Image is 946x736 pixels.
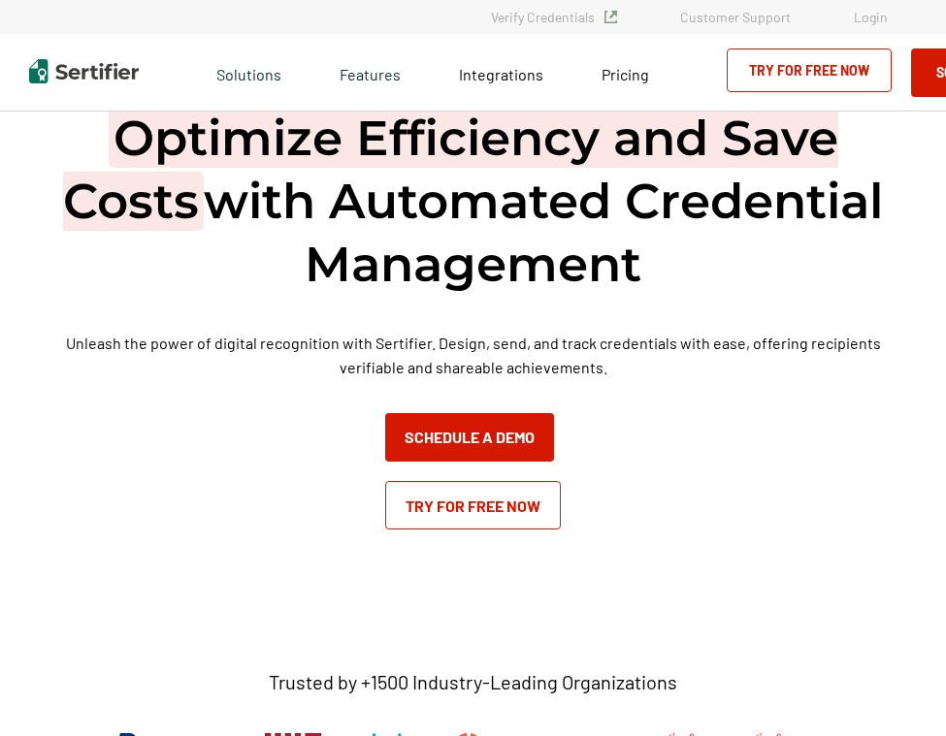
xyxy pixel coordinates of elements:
[602,65,649,83] span: Pricing
[491,9,617,25] a: Verify Credentials
[216,60,281,84] span: Solutions
[340,60,401,84] span: Features
[604,11,617,23] img: Verified
[61,331,885,379] p: Unleash the power of digital recognition with Sertifier. Design, send, and track credentials with...
[602,60,649,84] a: Pricing
[459,60,543,84] a: Integrations
[29,59,139,83] img: Sertifier | Digital Credentialing Platform
[854,9,888,25] a: Login
[680,9,791,25] a: Customer Support
[727,48,892,92] a: Try for Free Now
[459,65,543,83] span: Integrations
[269,670,677,694] p: Trusted by +1500 Industry-Leading Organizations
[385,481,561,529] a: Try for Free Now
[16,107,930,296] h1: with Automated Credential Management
